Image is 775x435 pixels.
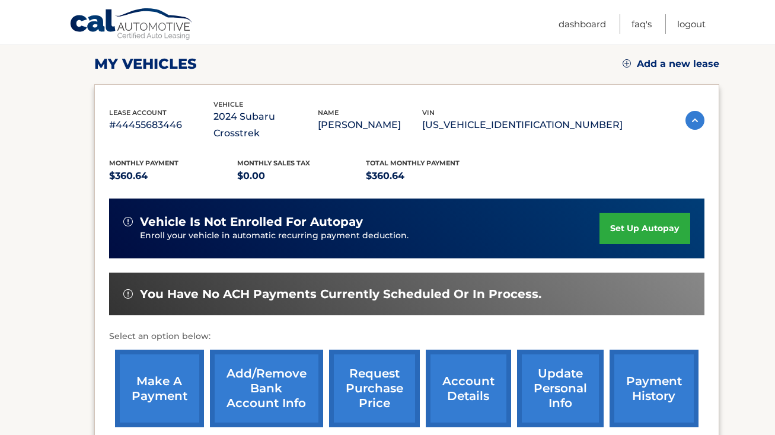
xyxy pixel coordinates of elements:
[140,215,363,229] span: vehicle is not enrolled for autopay
[109,330,704,344] p: Select an option below:
[366,159,460,167] span: Total Monthly Payment
[109,168,238,184] p: $360.64
[599,213,690,244] a: set up autopay
[623,58,719,70] a: Add a new lease
[318,108,339,117] span: name
[140,287,541,302] span: You have no ACH payments currently scheduled or in process.
[140,229,600,242] p: Enroll your vehicle in automatic recurring payment deduction.
[123,217,133,226] img: alert-white.svg
[237,168,366,184] p: $0.00
[426,350,511,427] a: account details
[109,108,167,117] span: lease account
[318,117,422,133] p: [PERSON_NAME]
[237,159,310,167] span: Monthly sales Tax
[329,350,420,427] a: request purchase price
[213,108,318,142] p: 2024 Subaru Crosstrek
[610,350,699,427] a: payment history
[632,14,652,34] a: FAQ's
[677,14,706,34] a: Logout
[685,111,704,130] img: accordion-active.svg
[422,108,435,117] span: vin
[623,59,631,68] img: add.svg
[559,14,606,34] a: Dashboard
[123,289,133,299] img: alert-white.svg
[213,100,243,108] span: vehicle
[210,350,323,427] a: Add/Remove bank account info
[422,117,623,133] p: [US_VEHICLE_IDENTIFICATION_NUMBER]
[366,168,495,184] p: $360.64
[109,117,213,133] p: #44455683446
[109,159,178,167] span: Monthly Payment
[517,350,604,427] a: update personal info
[69,8,194,42] a: Cal Automotive
[115,350,204,427] a: make a payment
[94,55,197,73] h2: my vehicles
